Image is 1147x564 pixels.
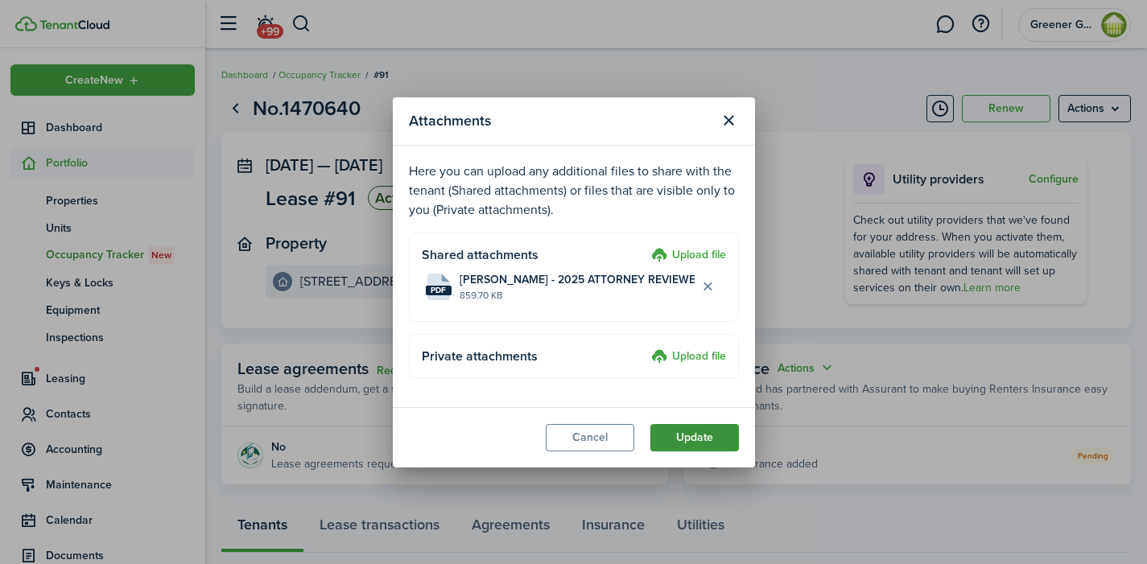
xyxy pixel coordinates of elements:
button: Delete file [695,273,722,300]
span: [PERSON_NAME] - 2025 ATTORNEY REVIEWED lease agreement_encrypted_.pdf [460,271,695,288]
file-extension: pdf [426,286,452,295]
button: Update [650,424,739,451]
h4: Private attachments [422,347,646,366]
button: Close modal [716,107,743,134]
h4: Shared attachments [422,245,646,265]
p: Here you can upload any additional files to share with the tenant (Shared attachments) or files t... [409,162,739,220]
modal-title: Attachments [409,105,712,137]
file-size: 859.70 KB [460,288,695,303]
file-icon: File [426,274,452,300]
button: Cancel [546,424,634,451]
